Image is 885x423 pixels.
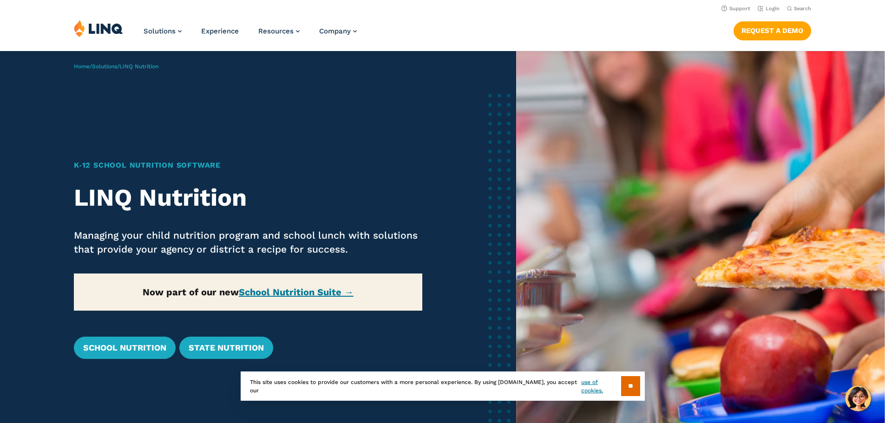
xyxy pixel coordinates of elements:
[74,20,123,37] img: LINQ | K‑12 Software
[239,286,354,298] a: School Nutrition Suite →
[179,337,273,359] a: State Nutrition
[74,337,176,359] a: School Nutrition
[258,27,294,35] span: Resources
[241,371,645,401] div: This site uses cookies to provide our customers with a more personal experience. By using [DOMAIN...
[319,27,357,35] a: Company
[74,228,423,256] p: Managing your child nutrition program and school lunch with solutions that provide your agency or...
[144,27,176,35] span: Solutions
[74,183,247,212] strong: LINQ Nutrition
[758,6,780,12] a: Login
[143,286,354,298] strong: Now part of our new
[258,27,300,35] a: Resources
[845,385,871,411] button: Hello, have a question? Let’s chat.
[119,63,158,70] span: LINQ Nutrition
[721,6,750,12] a: Support
[201,27,239,35] a: Experience
[319,27,351,35] span: Company
[734,20,811,40] nav: Button Navigation
[92,63,117,70] a: Solutions
[74,63,90,70] a: Home
[787,5,811,12] button: Open Search Bar
[74,160,423,171] h1: K‑12 School Nutrition Software
[144,27,182,35] a: Solutions
[794,6,811,12] span: Search
[734,21,811,40] a: Request a Demo
[581,378,621,395] a: use of cookies.
[144,20,357,50] nav: Primary Navigation
[74,63,158,70] span: / /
